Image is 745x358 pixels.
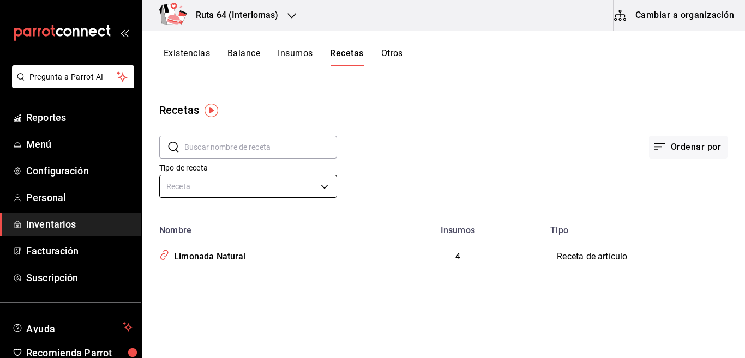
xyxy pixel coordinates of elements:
[26,163,133,178] span: Configuración
[164,48,210,66] button: Existencias
[26,137,133,151] span: Menú
[544,235,745,278] td: Receta de artículo
[26,270,133,285] span: Suscripción
[544,219,745,235] th: Tipo
[142,219,371,235] th: Nombre
[26,190,133,205] span: Personal
[142,219,745,278] table: inventoriesTable
[227,48,260,66] button: Balance
[159,175,337,198] div: Receta
[187,9,279,22] h3: Ruta 64 (Interlomas)
[159,164,337,172] label: Tipo de receta
[455,251,460,262] span: 4
[381,48,403,66] button: Otros
[184,136,337,158] input: Buscar nombre de receta
[26,217,133,232] span: Inventarios
[26,110,133,125] span: Reportes
[120,28,129,37] button: open_drawer_menu
[278,48,313,66] button: Insumos
[170,246,246,263] div: Limonada Natural
[26,320,118,333] span: Ayuda
[371,219,544,235] th: Insumos
[26,244,133,258] span: Facturación
[205,104,218,117] img: Tooltip marker
[649,136,728,159] button: Ordenar por
[330,48,363,66] button: Recetas
[12,65,134,88] button: Pregunta a Parrot AI
[8,79,134,90] a: Pregunta a Parrot AI
[29,71,117,83] span: Pregunta a Parrot AI
[164,48,403,66] div: navigation tabs
[159,102,199,118] div: Recetas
